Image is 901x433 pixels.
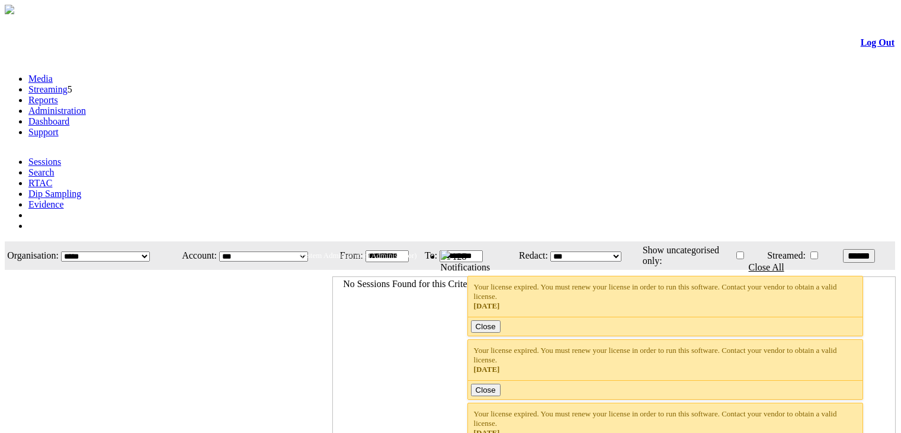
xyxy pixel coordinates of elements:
[28,74,53,84] a: Media
[28,157,61,167] a: Sessions
[474,365,500,374] span: [DATE]
[28,106,86,116] a: Administration
[471,320,501,333] button: Close
[471,384,501,396] button: Close
[28,167,54,177] a: Search
[28,116,69,126] a: Dashboard
[28,127,59,137] a: Support
[28,178,52,188] a: RTAC
[441,262,871,273] div: Notifications
[474,282,857,311] div: Your license expired. You must renew your license in order to run this software. Contact your ven...
[28,189,81,199] a: Dip Sampling
[861,37,894,47] a: Log Out
[474,301,500,310] span: [DATE]
[28,95,58,105] a: Reports
[68,84,72,94] span: 5
[474,346,857,374] div: Your license expired. You must renew your license in order to run this software. Contact your ven...
[173,243,217,269] td: Account:
[28,84,68,94] a: Streaming
[6,243,59,269] td: Organisation:
[453,251,467,262] span: 128
[441,250,450,260] img: bell25.png
[749,262,784,272] a: Close All
[267,251,417,260] span: Welcome, System Administrator (Administrator)
[5,5,14,14] img: arrow-3.png
[28,199,64,209] a: Evidence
